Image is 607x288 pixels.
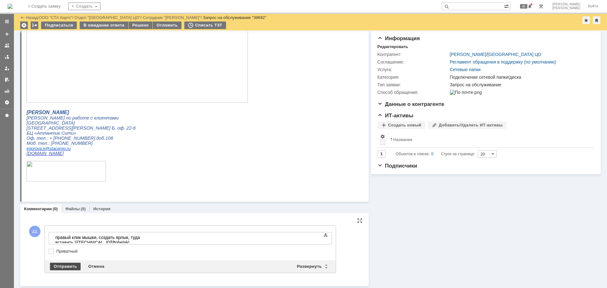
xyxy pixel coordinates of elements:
[593,16,600,24] div: Сделать домашней страницей
[24,206,52,211] a: Комментарии
[377,35,420,41] span: Информация
[2,75,12,85] a: Мои согласования
[377,52,449,57] div: Контрагент:
[357,218,362,223] div: На всю страницу
[377,82,449,87] div: Тип заявки:
[537,3,545,10] a: Перейти в интерфейс администратора
[75,15,141,20] a: Отдел "[GEOGRAPHIC_DATA] ЦО"
[450,52,542,57] div: /
[380,134,385,139] span: Настройки
[65,206,80,211] a: Файлы
[377,67,449,72] div: Услуга:
[26,15,38,20] a: Назад
[40,144,44,149] span: ru
[450,82,591,87] div: Запрос на обслуживание
[203,15,267,20] div: Запрос на обслуживание "39692"
[377,44,408,49] div: Редактировать
[68,3,101,10] div: Создать
[520,4,527,9] span: 86
[552,6,580,10] span: [PERSON_NAME]
[377,90,449,95] div: Способ обращения:
[450,59,556,64] a: Регламент обращения в поддержку (по умолчанию)
[2,97,12,107] a: Настройки
[582,16,590,24] div: Добавить в избранное
[19,144,23,149] span: @
[487,52,542,57] a: [GEOGRAPHIC_DATA] ЦО
[396,152,430,156] span: Объектов в списке:
[377,113,414,119] span: ИТ-активы
[431,150,433,158] div: 0
[31,21,38,29] div: Работа с массовостью
[377,163,417,169] span: Подписчики
[8,4,13,9] a: Перейти на домашнюю страницу
[377,101,445,107] span: Данные о контрагенте
[2,52,12,62] a: Заявки в моей ответственности
[39,15,72,20] a: ООО "СТА Карго"
[56,249,331,254] label: Приватный
[143,15,203,20] div: /
[16,144,19,149] span: e
[2,29,12,39] a: Создать заявку
[38,15,39,20] div: |
[393,137,413,142] div: Название
[53,206,58,211] div: (0)
[143,15,201,20] a: Сотрудник "[PERSON_NAME]"
[29,226,40,237] span: ДД
[388,132,589,148] th: Название
[377,75,449,80] div: Категория:
[377,59,449,64] div: Соглашение:
[39,144,40,149] span: .
[20,21,28,29] div: Удалить
[2,63,12,73] a: Мои заявки
[504,3,510,9] span: Расширенный поиск
[450,75,591,80] div: Подключение сетевой папки/диска
[81,206,86,211] div: (0)
[39,15,75,20] div: /
[15,144,16,149] span: .
[23,144,39,149] span: stacargo
[322,231,329,239] span: Показать панель инструментов
[552,3,580,6] span: [PERSON_NAME]
[450,67,481,72] a: Сетевые папки
[75,15,143,20] div: /
[93,206,110,211] a: История
[450,90,482,95] img: По почте.png
[8,4,13,9] img: logo
[396,150,475,158] i: Строк на странице:
[2,40,12,51] a: Заявки на командах
[2,86,12,96] a: Отчеты
[450,52,486,57] a: [PERSON_NAME]
[3,3,92,13] div: правый клик мышки, создать ярлык, туда вставить \\[TECHNICAL_ID]\ftpbelak\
